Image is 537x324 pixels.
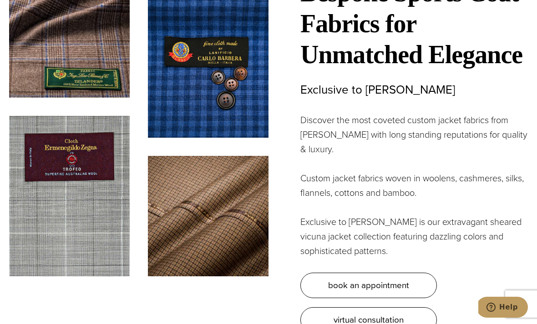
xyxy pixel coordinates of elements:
span: book an appointment [328,279,409,292]
img: Ermenegildo Zegna light grey with white window pane custom sport jacket fabric swatch. [9,116,130,276]
p: Exclusive to [PERSON_NAME] is our extravagant sheared vicuna jacket collection featuring dazzling... [300,214,528,258]
p: Custom jacket fabrics woven in woolens, cashmeres, silks, flannels, cottons and bamboo. [300,171,528,200]
strong: Unmatched Elegance [300,40,522,69]
p: Discover the most coveted custom jacket fabrics from [PERSON_NAME] with long standing reputations... [300,113,528,156]
iframe: Opens a widget where you can chat to one of our agents [478,297,528,319]
a: book an appointment [300,273,437,298]
h3: Exclusive to [PERSON_NAME] [300,83,528,97]
img: Scabal brown with tight navy check custom sportscoat fabric swatch. [148,156,268,276]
